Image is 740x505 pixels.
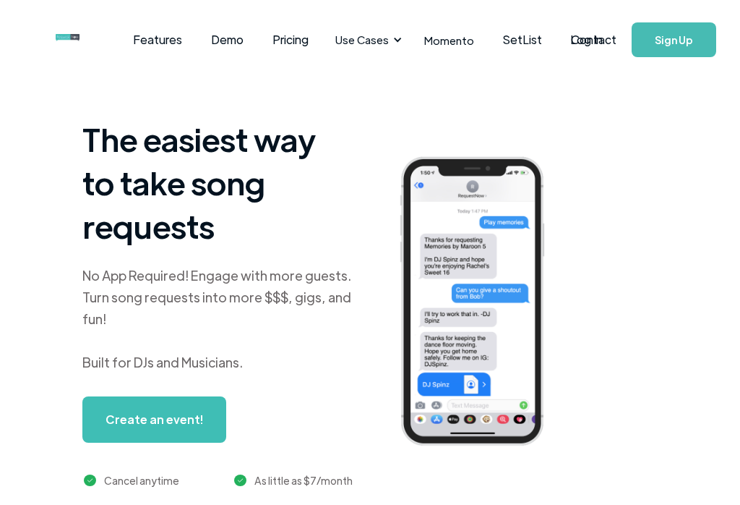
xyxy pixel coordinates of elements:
[234,475,246,487] img: green checkmark
[489,17,556,62] a: SetList
[104,472,179,489] div: Cancel anytime
[197,17,258,62] a: Demo
[119,17,197,62] a: Features
[632,22,716,57] a: Sign Up
[387,149,574,457] img: iphone screenshot
[84,475,96,487] img: green checkmark
[82,396,226,443] a: Create an event!
[82,117,353,247] h1: The easiest way to take song requests
[56,34,107,41] img: requestnow logo
[335,32,389,48] div: Use Cases
[254,472,353,489] div: As little as $7/month
[258,17,323,62] a: Pricing
[410,19,489,61] a: Momento
[556,14,617,65] a: Log In
[82,265,353,373] div: No App Required! Engage with more guests. Turn song requests into more $$$, gigs, and fun! Built ...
